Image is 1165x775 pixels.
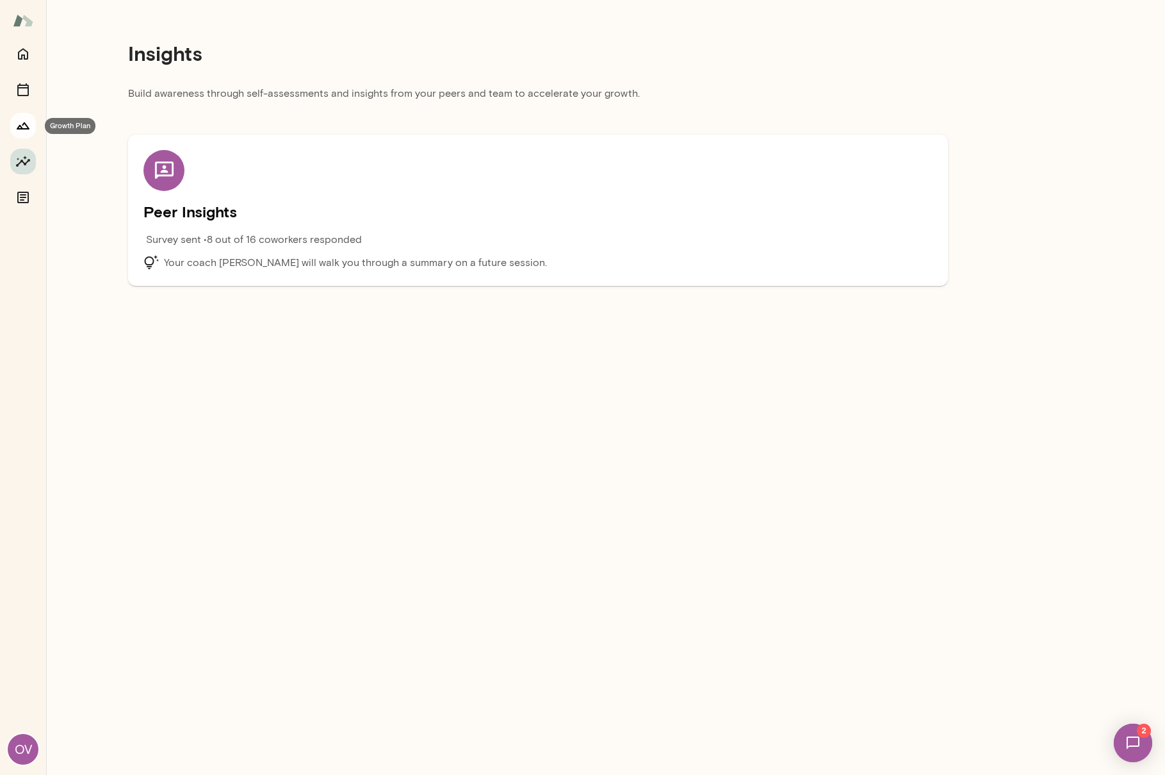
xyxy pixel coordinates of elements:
button: Sessions [10,77,36,103]
p: Build awareness through self-assessments and insights from your peers and team to accelerate your... [128,86,948,109]
h5: Peer Insights [143,201,933,222]
button: Growth Plan [10,113,36,138]
div: OV [8,734,38,765]
img: Mento [13,8,33,33]
div: Growth Plan [45,118,95,134]
h4: Insights [128,41,202,65]
button: Home [10,41,36,67]
p: Your coach [PERSON_NAME] will walk you through a summary on a future session. [164,255,547,271]
button: Insights [10,149,36,174]
p: Survey sent • 8 out of 16 coworkers responded [146,232,362,247]
button: Documents [10,185,36,210]
div: Peer Insights Survey sent •8 out of 16 coworkers respondedYour coach [PERSON_NAME] will walk you ... [128,135,948,286]
div: Peer Insights Survey sent •8 out of 16 coworkers respondedYour coach [PERSON_NAME] will walk you ... [143,150,933,271]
